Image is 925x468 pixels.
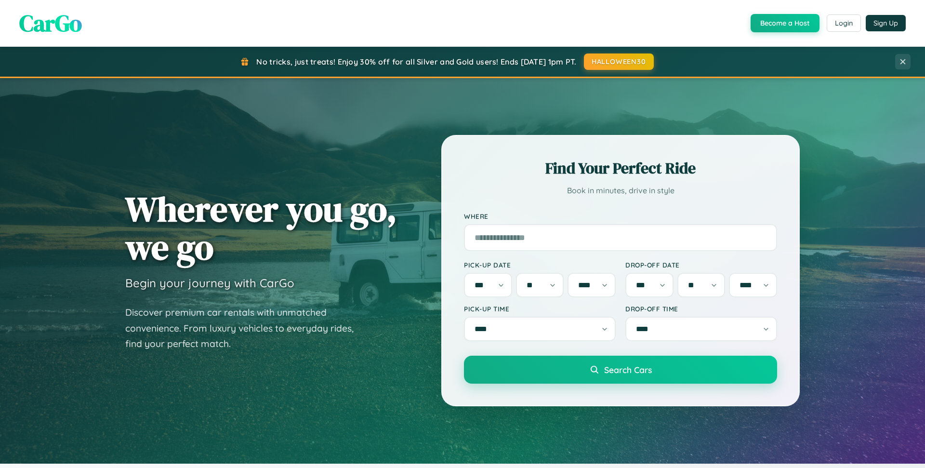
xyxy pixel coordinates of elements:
[584,53,654,70] button: HALLOWEEN30
[866,15,906,31] button: Sign Up
[464,261,616,269] label: Pick-up Date
[464,305,616,313] label: Pick-up Time
[125,276,294,290] h3: Begin your journey with CarGo
[464,158,777,179] h2: Find Your Perfect Ride
[625,261,777,269] label: Drop-off Date
[19,7,82,39] span: CarGo
[464,212,777,220] label: Where
[464,356,777,384] button: Search Cars
[125,305,366,352] p: Discover premium car rentals with unmatched convenience. From luxury vehicles to everyday rides, ...
[125,190,397,266] h1: Wherever you go, we go
[827,14,861,32] button: Login
[464,184,777,198] p: Book in minutes, drive in style
[604,364,652,375] span: Search Cars
[751,14,819,32] button: Become a Host
[256,57,576,67] span: No tricks, just treats! Enjoy 30% off for all Silver and Gold users! Ends [DATE] 1pm PT.
[625,305,777,313] label: Drop-off Time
